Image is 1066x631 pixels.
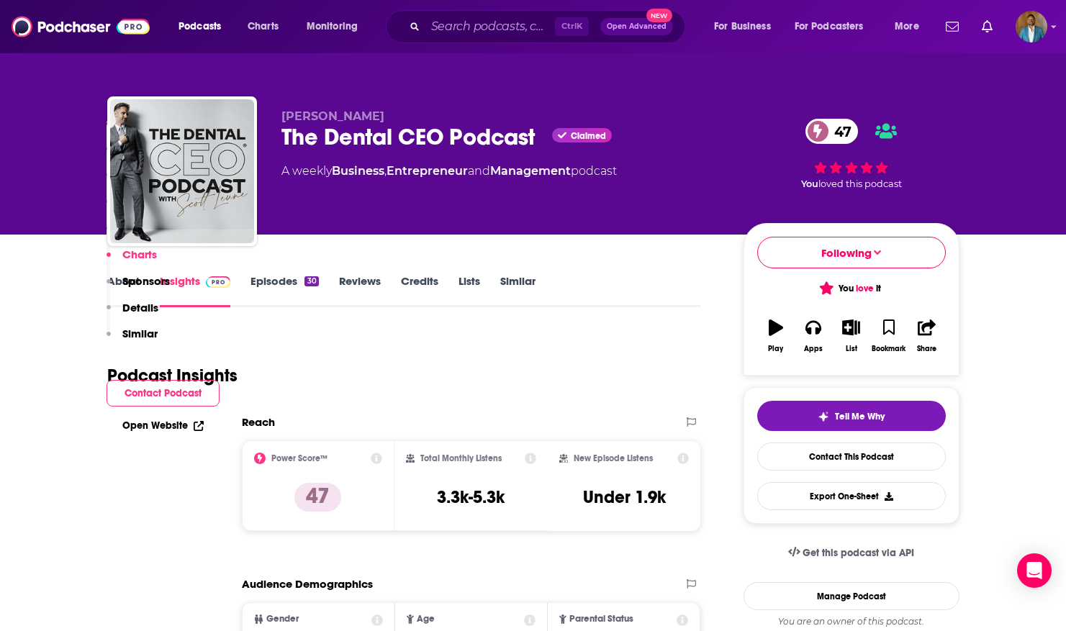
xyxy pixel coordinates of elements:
h2: Power Score™ [271,453,328,463]
h2: New Episode Listens [574,453,653,463]
span: More [895,17,919,37]
div: Play [768,345,783,353]
p: Similar [122,327,158,340]
div: 47Youloved this podcast [744,109,959,199]
span: You [801,178,818,189]
div: Bookmark [872,345,905,353]
a: Show notifications dropdown [940,14,965,39]
span: Podcasts [179,17,221,37]
a: Business [332,164,384,178]
span: Tell Me Why [835,411,885,422]
span: Monitoring [307,17,358,37]
span: Get this podcast via API [803,547,914,559]
button: Sponsors [107,274,170,301]
span: and [468,164,490,178]
span: Parental Status [569,614,633,624]
span: Charts [248,17,279,37]
span: You it [821,283,881,294]
button: Open AdvancedNew [600,18,673,35]
h2: Total Monthly Listens [420,453,502,463]
span: love [856,283,874,294]
button: open menu [885,15,937,38]
a: Entrepreneur [387,164,468,178]
button: Share [908,310,945,362]
h2: Audience Demographics [242,577,373,591]
a: Episodes30 [250,274,318,307]
a: Get this podcast via API [777,535,926,571]
h2: Reach [242,415,275,429]
a: Similar [500,274,536,307]
p: 47 [294,483,341,512]
p: Details [122,301,158,314]
span: [PERSON_NAME] [281,109,384,123]
button: Similar [107,327,158,353]
a: Charts [238,15,287,38]
button: Contact Podcast [107,380,220,407]
p: Sponsors [122,274,170,288]
a: Reviews [339,274,381,307]
div: You are an owner of this podcast. [744,616,959,627]
div: 30 [304,276,318,286]
span: Age [417,614,435,624]
img: Podchaser - Follow, Share and Rate Podcasts [12,13,150,40]
span: For Podcasters [795,17,864,37]
a: 47 [805,119,859,144]
button: open menu [704,15,789,38]
span: Following [821,246,872,260]
span: loved this podcast [818,178,902,189]
a: Contact This Podcast [757,442,946,471]
span: Logged in as smortier42491 [1016,11,1047,42]
div: Search podcasts, credits, & more... [399,10,699,43]
button: Following [757,237,946,268]
span: Gender [266,614,299,624]
div: Share [917,345,936,353]
button: Apps [795,310,832,362]
button: List [832,310,869,362]
img: The Dental CEO Podcast [110,99,254,243]
button: open menu [168,15,240,38]
span: New [646,9,672,22]
a: Management [490,164,571,178]
div: A weekly podcast [281,163,617,180]
button: Show profile menu [1016,11,1047,42]
input: Search podcasts, credits, & more... [425,15,555,38]
h3: Under 1.9k [583,486,666,508]
button: You love it [757,274,946,302]
div: Open Intercom Messenger [1017,553,1052,588]
img: tell me why sparkle [818,411,829,422]
button: Export One-Sheet [757,482,946,510]
button: open menu [785,15,885,38]
span: Open Advanced [607,23,667,30]
a: Manage Podcast [744,582,959,610]
a: Credits [401,274,438,307]
span: , [384,164,387,178]
button: Details [107,301,158,327]
span: Claimed [571,132,606,140]
span: 47 [820,119,859,144]
a: Show notifications dropdown [976,14,998,39]
span: For Business [714,17,771,37]
button: Bookmark [870,310,908,362]
div: Apps [804,345,823,353]
button: open menu [297,15,376,38]
button: tell me why sparkleTell Me Why [757,401,946,431]
span: Ctrl K [555,17,589,36]
h3: 3.3k-5.3k [437,486,505,508]
a: Lists [459,274,480,307]
button: Play [757,310,795,362]
img: User Profile [1016,11,1047,42]
div: List [846,345,857,353]
a: Open Website [122,419,204,432]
